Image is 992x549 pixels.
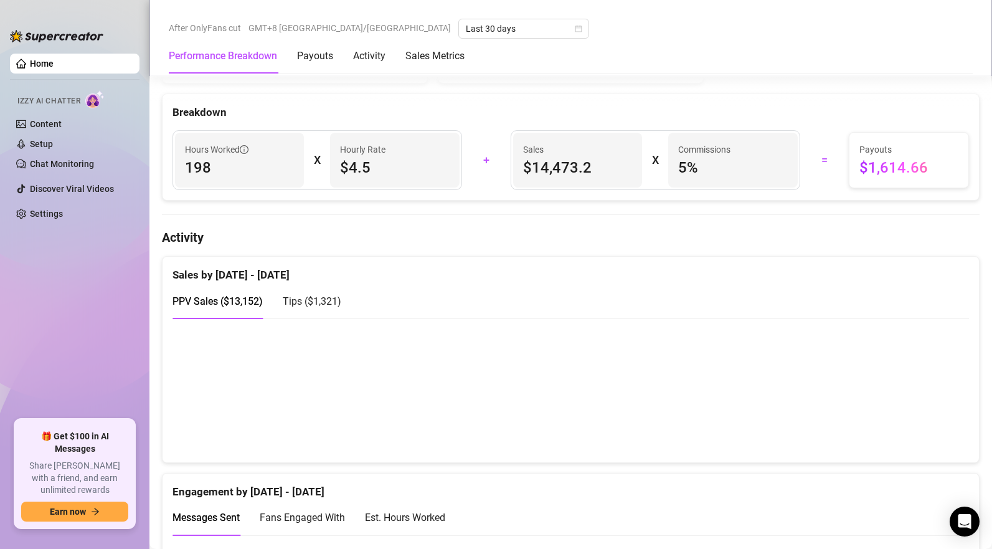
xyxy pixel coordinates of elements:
div: X [652,150,658,170]
div: + [470,150,503,170]
span: calendar [575,25,582,32]
span: Earn now [50,507,86,517]
div: Est. Hours Worked [365,510,445,525]
span: After OnlyFans cut [169,19,241,37]
span: Tips ( $1,321 ) [283,295,341,307]
span: Hours Worked [185,143,248,156]
span: $1,614.66 [859,158,958,178]
button: Earn nowarrow-right [21,502,128,522]
a: Setup [30,139,53,149]
span: PPV Sales ( $13,152 ) [172,295,263,307]
a: Home [30,59,54,69]
div: Sales Metrics [405,49,465,64]
img: logo-BBDzfeDw.svg [10,30,103,42]
div: Sales by [DATE] - [DATE] [172,257,969,284]
span: Messages Sent [172,512,240,523]
span: Last 30 days [466,19,582,38]
a: Content [30,119,62,129]
div: X [314,150,320,170]
article: Hourly Rate [340,143,385,156]
div: Activity [353,49,385,64]
div: Payouts [297,49,333,64]
div: Engagement by [DATE] - [DATE] [172,474,969,500]
article: Commissions [678,143,730,156]
span: 5 % [678,158,787,178]
span: Payouts [859,143,958,156]
div: Open Intercom Messenger [950,507,980,537]
span: 198 [185,158,294,178]
div: Performance Breakdown [169,49,277,64]
span: Sales [523,143,632,156]
span: $14,473.2 [523,158,632,178]
a: Settings [30,209,63,219]
div: Breakdown [172,104,969,121]
span: GMT+8 [GEOGRAPHIC_DATA]/[GEOGRAPHIC_DATA] [248,19,451,37]
div: = [808,150,841,170]
span: $4.5 [340,158,449,178]
h4: Activity [162,229,980,246]
span: Izzy AI Chatter [17,95,80,107]
span: info-circle [240,145,248,154]
span: 🎁 Get $100 in AI Messages [21,431,128,455]
a: Chat Monitoring [30,159,94,169]
span: arrow-right [91,507,100,516]
span: Fans Engaged With [260,512,345,523]
span: Share [PERSON_NAME] with a friend, and earn unlimited rewards [21,460,128,497]
img: AI Chatter [85,90,105,108]
a: Discover Viral Videos [30,184,114,194]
